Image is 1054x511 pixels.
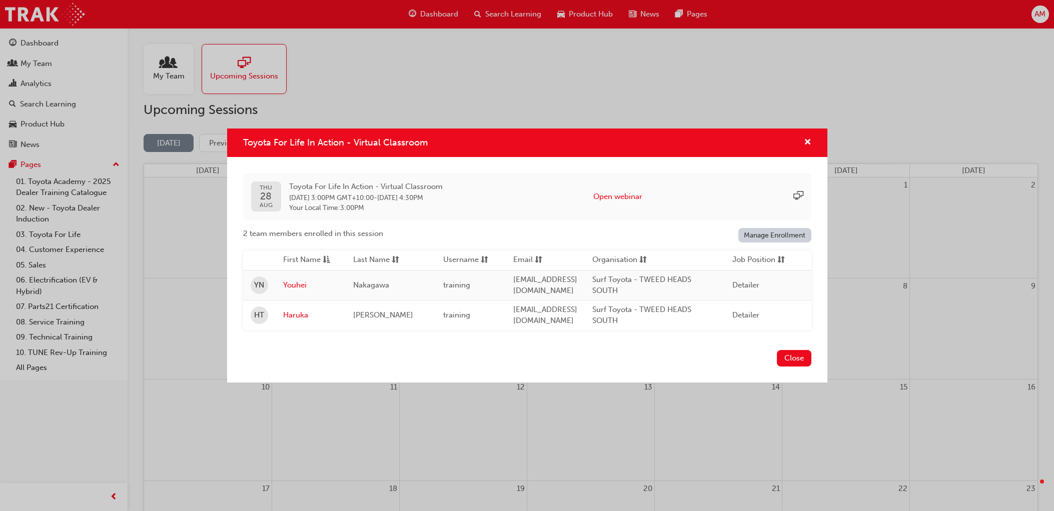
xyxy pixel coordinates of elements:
[260,184,273,191] span: THU
[592,275,691,295] span: Surf Toyota - TWEED HEADS SOUTH
[260,202,273,208] span: AUG
[377,193,423,202] span: 28 Aug 2025 4:30PM
[639,254,647,266] span: sorting-icon
[592,254,647,266] button: Organisationsorting-icon
[353,254,390,266] span: Last Name
[289,181,443,212] div: -
[1020,477,1044,501] iframe: Intercom live chat
[443,254,479,266] span: Username
[289,181,443,192] span: Toyota For Life In Action - Virtual Classroom
[793,191,803,202] span: sessionType_ONLINE_URL-icon
[353,310,413,319] span: [PERSON_NAME]
[513,305,577,325] span: [EMAIL_ADDRESS][DOMAIN_NAME]
[443,310,470,319] span: training
[535,254,542,266] span: sorting-icon
[283,309,338,321] a: Haruka
[592,254,637,266] span: Organisation
[289,193,374,202] span: 28 Aug 2025 3:00PM GMT+10:00
[243,228,383,239] span: 2 team members enrolled in this session
[353,280,389,289] span: Nakagawa
[592,305,691,325] span: Surf Toyota - TWEED HEADS SOUTH
[283,279,338,291] a: Youhei
[443,280,470,289] span: training
[513,254,568,266] button: Emailsorting-icon
[323,254,330,266] span: asc-icon
[243,137,428,148] span: Toyota For Life In Action - Virtual Classroom
[732,280,759,289] span: Detailer
[732,310,759,319] span: Detailer
[283,254,338,266] button: First Nameasc-icon
[804,138,811,147] span: cross-icon
[732,254,775,266] span: Job Position
[254,309,264,321] span: HT
[777,254,785,266] span: sorting-icon
[513,254,533,266] span: Email
[353,254,408,266] button: Last Namesorting-icon
[443,254,498,266] button: Usernamesorting-icon
[254,279,264,291] span: YN
[738,228,811,242] a: Manage Enrollment
[804,136,811,149] button: cross-icon
[227,128,827,382] div: Toyota For Life In Action - Virtual Classroom
[777,350,811,366] button: Close
[289,203,443,212] span: Your Local Time : 3:00PM
[260,191,273,201] span: 28
[283,254,321,266] span: First Name
[481,254,488,266] span: sorting-icon
[732,254,787,266] button: Job Positionsorting-icon
[593,191,642,202] button: Open webinar
[513,275,577,295] span: [EMAIL_ADDRESS][DOMAIN_NAME]
[392,254,399,266] span: sorting-icon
